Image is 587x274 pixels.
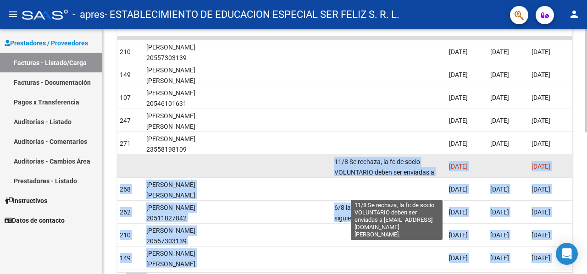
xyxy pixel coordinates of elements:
[569,9,580,20] mat-icon: person
[532,231,550,239] span: [DATE]
[449,140,468,147] span: [DATE]
[532,71,550,78] span: [DATE]
[449,117,468,124] span: [DATE]
[449,231,468,239] span: [DATE]
[490,94,509,101] span: [DATE]
[146,88,212,109] div: [PERSON_NAME] 20546101631
[449,94,468,101] span: [DATE]
[146,180,212,211] div: [PERSON_NAME] [PERSON_NAME] 27456267144
[120,184,131,195] div: 268
[146,42,212,63] div: [PERSON_NAME] 20557303139
[5,196,47,206] span: Instructivos
[5,215,65,225] span: Datos de contacto
[146,225,212,247] div: [PERSON_NAME] 20557303139
[120,70,131,80] div: 149
[449,186,468,193] span: [DATE]
[532,117,550,124] span: [DATE]
[490,71,509,78] span: [DATE]
[532,94,550,101] span: [DATE]
[120,138,131,149] div: 271
[146,65,212,96] div: [PERSON_NAME] [PERSON_NAME] 20537420740
[556,243,578,265] div: Open Intercom Messenger
[532,163,550,170] span: [DATE]
[532,254,550,262] span: [DATE]
[532,208,550,216] span: [DATE]
[449,208,468,216] span: [DATE]
[449,13,486,31] span: Fecha Vencimiento
[490,254,509,262] span: [DATE]
[120,115,131,126] div: 247
[146,111,212,142] div: [PERSON_NAME] [PERSON_NAME] 20526058225
[72,5,105,25] span: - apres
[532,140,550,147] span: [DATE]
[490,140,509,147] span: [DATE]
[532,186,550,193] span: [DATE]
[490,117,509,124] span: [DATE]
[120,207,131,218] div: 262
[120,47,131,57] div: 210
[490,231,509,239] span: [DATE]
[334,158,436,197] span: 11/8 Se rechaza, la fc de socio VOLUNTARIO deben ser enviadas a [EMAIL_ADDRESS][DOMAIN_NAME] [PER...
[449,71,468,78] span: [DATE]
[449,48,468,55] span: [DATE]
[490,186,509,193] span: [DATE]
[532,48,550,55] span: [DATE]
[334,204,442,274] span: 6/8 la planilla de asistencia del siguiente mes debe tener el periodo de atencion [PERSON_NAME] y...
[105,5,399,25] span: - ESTABLECIMIENTO DE EDUCACION ESPECIAL SER FELIZ S. R. L.
[120,253,131,263] div: 149
[146,203,212,224] div: [PERSON_NAME] 20511827842
[490,48,509,55] span: [DATE]
[120,230,131,241] div: 210
[449,163,468,170] span: [DATE]
[449,254,468,262] span: [DATE]
[7,9,18,20] mat-icon: menu
[5,38,88,48] span: Prestadores / Proveedores
[490,208,509,216] span: [DATE]
[120,93,131,103] div: 107
[146,134,212,155] div: [PERSON_NAME] 23558198109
